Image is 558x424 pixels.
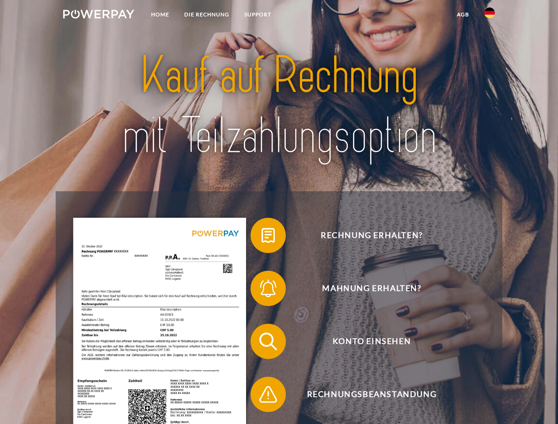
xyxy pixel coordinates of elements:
a: agb [449,7,477,23]
img: logo-powerpay-white.svg [63,10,134,19]
span: Rechnungsbeanstandung [263,377,480,412]
button: Rechnung erhalten? [251,218,480,253]
a: SUPPORT [237,7,279,23]
button: Konto einsehen [251,324,480,359]
span: Rechnung erhalten? [263,218,480,253]
button: Rechnungsbeanstandung [251,377,480,412]
img: qb_search.svg [257,330,279,352]
img: qb_bell.svg [257,277,279,299]
img: de [484,8,495,18]
button: Mahnung erhalten? [251,271,480,306]
a: Home [144,7,177,23]
img: qb_warning.svg [257,383,279,405]
span: Konto einsehen [263,324,480,359]
img: qb_bill.svg [257,224,279,246]
a: DIE RECHNUNG [177,7,237,23]
span: Mahnung erhalten? [263,271,480,306]
img: title-powerpay_de.svg [84,42,474,169]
